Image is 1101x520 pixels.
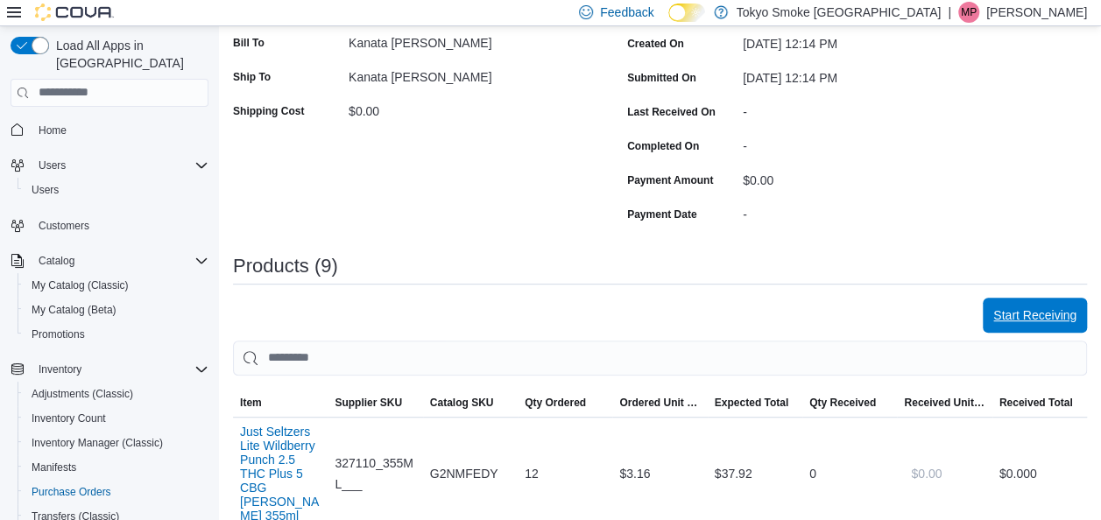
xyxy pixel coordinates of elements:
[743,98,977,119] div: -
[430,463,498,484] span: G2NMFEDY
[233,36,265,50] label: Bill To
[32,359,88,380] button: Inventory
[904,396,985,410] span: Received Unit Cost
[25,275,136,296] a: My Catalog (Classic)
[25,179,66,200] a: Users
[32,387,133,401] span: Adjustments (Classic)
[39,219,89,233] span: Customers
[802,456,897,491] div: 0
[743,200,977,221] div: -
[743,166,977,187] div: $0.00
[25,383,140,404] a: Adjustments (Classic)
[911,465,942,482] span: $0.00
[32,214,208,236] span: Customers
[32,460,76,474] span: Manifests
[18,431,215,455] button: Inventory Manager (Classic)
[743,30,977,51] div: [DATE] 12:14 PM
[233,104,304,118] label: Shipping Cost
[32,485,111,499] span: Purchase Orders
[18,298,215,322] button: My Catalog (Beta)
[627,105,716,119] label: Last Received On
[983,298,1087,333] button: Start Receiving
[627,37,684,51] label: Created On
[4,357,215,382] button: Inventory
[612,456,707,491] div: $3.16
[35,4,114,21] img: Cova
[25,179,208,200] span: Users
[32,278,129,292] span: My Catalog (Classic)
[958,2,979,23] div: Mark Patafie
[233,256,338,277] h3: Products (9)
[25,481,208,502] span: Purchase Orders
[32,327,85,341] span: Promotions
[18,406,215,431] button: Inventory Count
[25,432,208,453] span: Inventory Manager (Classic)
[328,389,422,417] button: Supplier SKU
[25,299,124,320] a: My Catalog (Beta)
[18,273,215,298] button: My Catalog (Classic)
[18,480,215,504] button: Purchase Orders
[743,132,977,153] div: -
[233,70,271,84] label: Ship To
[627,173,713,187] label: Payment Amount
[32,436,163,450] span: Inventory Manager (Classic)
[25,408,208,429] span: Inventory Count
[627,71,696,85] label: Submitted On
[668,4,705,22] input: Dark Mode
[18,178,215,202] button: Users
[49,37,208,72] span: Load All Apps in [GEOGRAPHIC_DATA]
[525,396,586,410] span: Qty Ordered
[349,29,583,50] div: Kanata [PERSON_NAME]
[25,481,118,502] a: Purchase Orders
[32,120,74,141] a: Home
[904,456,949,491] button: $0.00
[809,396,876,410] span: Qty Received
[25,299,208,320] span: My Catalog (Beta)
[25,457,208,478] span: Manifests
[708,456,802,491] div: $37.92
[999,396,1073,410] span: Received Total
[612,389,707,417] button: Ordered Unit Cost
[32,250,208,271] span: Catalog
[986,2,1087,23] p: [PERSON_NAME]
[4,117,215,143] button: Home
[993,306,1076,324] span: Start Receiving
[39,123,67,137] span: Home
[715,396,788,410] span: Expected Total
[948,2,951,23] p: |
[423,389,518,417] button: Catalog SKU
[627,139,699,153] label: Completed On
[32,303,116,317] span: My Catalog (Beta)
[627,207,696,221] label: Payment Date
[518,456,612,491] div: 12
[25,324,92,345] a: Promotions
[25,383,208,404] span: Adjustments (Classic)
[600,4,653,21] span: Feedback
[961,2,977,23] span: MP
[25,457,83,478] a: Manifests
[335,453,415,495] span: 327110_355ML___
[897,389,992,417] button: Received Unit Cost
[32,119,208,141] span: Home
[999,463,1080,484] div: $0.00 0
[39,254,74,268] span: Catalog
[992,389,1087,417] button: Received Total
[18,455,215,480] button: Manifests
[32,183,59,197] span: Users
[430,396,494,410] span: Catalog SKU
[32,155,208,176] span: Users
[32,411,106,425] span: Inventory Count
[32,155,73,176] button: Users
[4,249,215,273] button: Catalog
[737,2,942,23] p: Tokyo Smoke [GEOGRAPHIC_DATA]
[25,275,208,296] span: My Catalog (Classic)
[802,389,897,417] button: Qty Received
[708,389,802,417] button: Expected Total
[32,359,208,380] span: Inventory
[39,158,66,172] span: Users
[4,213,215,238] button: Customers
[349,63,583,84] div: Kanata [PERSON_NAME]
[25,324,208,345] span: Promotions
[25,432,170,453] a: Inventory Manager (Classic)
[25,408,113,429] a: Inventory Count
